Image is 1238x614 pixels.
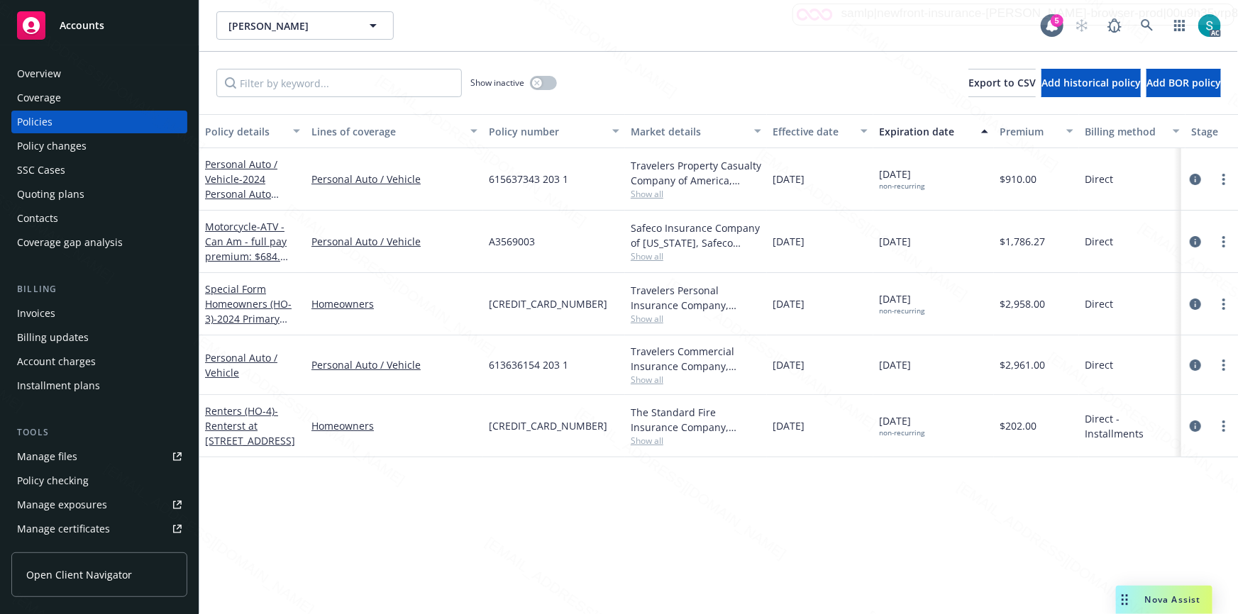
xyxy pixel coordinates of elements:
div: Lines of coverage [311,124,462,139]
div: Account charges [17,350,96,373]
div: Premium [1000,124,1058,139]
div: Manage files [17,445,77,468]
button: Policy details [199,114,306,148]
a: circleInformation [1187,171,1204,188]
span: Show all [631,435,761,447]
a: Accounts [11,6,187,45]
a: Quoting plans [11,183,187,206]
div: Invoices [17,302,55,325]
div: Travelers Personal Insurance Company, Travelers Insurance [631,283,761,313]
a: SSC Cases [11,159,187,182]
span: [CREDIT_CARD_NUMBER] [489,418,607,433]
span: $1,786.27 [1000,234,1045,249]
span: Show all [631,313,761,325]
a: Personal Auto / Vehicle [205,157,277,216]
a: Motorcycle [205,220,294,308]
a: circleInformation [1187,233,1204,250]
div: Drag to move [1116,586,1134,614]
span: [DATE] [773,296,805,311]
span: Add historical policy [1041,76,1141,89]
a: more [1215,418,1232,435]
a: Policy checking [11,469,187,492]
a: Personal Auto / Vehicle [311,172,477,186]
a: Homeowners [311,296,477,311]
span: Direct [1085,234,1113,249]
div: non-recurring [879,306,924,316]
a: Personal Auto / Vehicle [205,351,277,379]
div: Safeco Insurance Company of [US_STATE], Safeco Insurance [631,221,761,250]
div: Billing updates [17,326,89,349]
div: non-recurring [879,428,924,437]
button: Policy number [483,114,625,148]
div: The Standard Fire Insurance Company, Travelers Insurance [631,405,761,435]
div: Installment plans [17,374,100,397]
button: Lines of coverage [306,114,483,148]
div: Billing method [1085,124,1164,139]
div: Manage exposures [17,493,107,516]
a: Manage exposures [11,493,187,516]
span: 615637343 203 1 [489,172,568,186]
div: Travelers Commercial Insurance Company, Travelers Insurance [631,344,761,374]
img: photo [1198,14,1221,37]
input: Filter by keyword... [216,69,462,97]
a: Contacts [11,207,187,230]
div: non-recurring [879,182,924,191]
a: Coverage gap analysis [11,231,187,254]
span: Show all [631,250,761,262]
a: Homeowners [311,418,477,433]
span: $2,958.00 [1000,296,1045,311]
a: more [1215,233,1232,250]
a: Manage certificates [11,518,187,540]
button: Premium [994,114,1079,148]
a: Start snowing [1068,11,1096,40]
button: Add historical policy [1041,69,1141,97]
a: Invoices [11,302,187,325]
div: Billing [11,282,187,296]
span: Nova Assist [1145,593,1201,605]
button: Add BOR policy [1146,69,1221,97]
a: Switch app [1166,11,1194,40]
a: more [1215,357,1232,374]
div: SSC Cases [17,159,65,182]
span: [DATE] [773,357,805,372]
a: Policies [11,111,187,133]
a: more [1215,296,1232,313]
span: Direct [1085,296,1113,311]
span: [DATE] [879,167,924,191]
a: Billing updates [11,326,187,349]
a: Search [1133,11,1161,40]
div: Travelers Property Casualty Company of America, Travelers Insurance [631,158,761,188]
div: Contacts [17,207,58,230]
button: Effective date [767,114,873,148]
a: Manage files [11,445,187,468]
span: Show all [631,188,761,200]
span: [DATE] [879,234,911,249]
a: Installment plans [11,374,187,397]
div: Stage [1191,124,1235,139]
span: [DATE] [773,418,805,433]
a: circleInformation [1187,418,1204,435]
span: Show all [631,374,761,386]
a: Policy changes [11,135,187,157]
a: Overview [11,62,187,85]
a: Personal Auto / Vehicle [311,234,477,249]
div: Policy checking [17,469,89,492]
div: Expiration date [879,124,973,139]
a: Personal Auto / Vehicle [311,357,477,372]
span: Direct - Installments [1085,411,1180,441]
span: - 2024 Primary Home - [STREET_ADDRESS][PERSON_NAME] [205,312,295,370]
span: Export to CSV [968,76,1036,89]
span: $2,961.00 [1000,357,1045,372]
span: Direct [1085,357,1113,372]
a: more [1215,171,1232,188]
div: Tools [11,425,187,440]
span: Add BOR policy [1146,76,1221,89]
div: Effective date [773,124,852,139]
span: [CREDIT_CARD_NUMBER] [489,296,607,311]
span: 613636154 203 1 [489,357,568,372]
span: [DATE] [879,413,924,437]
button: [PERSON_NAME] [216,11,394,40]
button: Nova Assist [1116,586,1212,614]
div: Coverage gap analysis [17,231,123,254]
span: [DATE] [773,172,805,186]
